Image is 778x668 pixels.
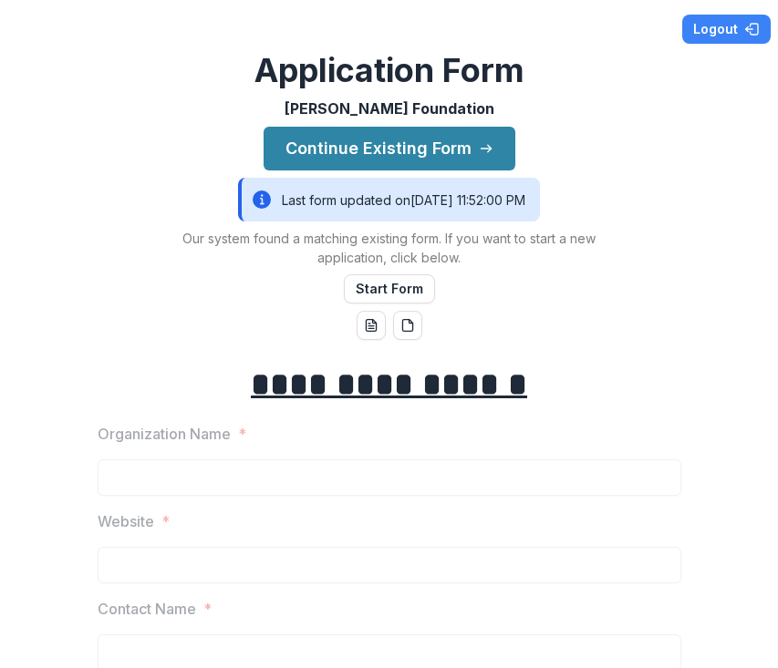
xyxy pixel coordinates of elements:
[98,510,154,532] p: Website
[393,311,422,340] button: pdf-download
[682,15,771,44] button: Logout
[264,127,515,170] button: Continue Existing Form
[98,423,231,445] p: Organization Name
[98,598,196,620] p: Contact Name
[285,98,494,119] p: [PERSON_NAME] Foundation
[344,274,435,303] button: Start Form
[254,51,524,90] h2: Application Form
[238,178,540,221] div: Last form updated on [DATE] 11:52:00 PM
[165,229,613,267] p: Our system found a matching existing form. If you want to start a new application, click below.
[357,311,386,340] button: word-download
